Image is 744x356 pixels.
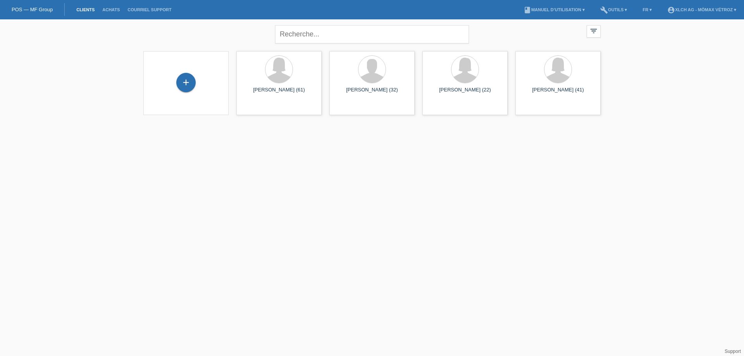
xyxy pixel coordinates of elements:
a: POS — MF Group [12,7,53,12]
a: account_circleXLCH AG - Mömax Vétroz ▾ [663,7,740,12]
div: Enregistrer le client [177,76,195,89]
div: [PERSON_NAME] (41) [522,87,594,99]
a: Achats [98,7,124,12]
a: buildOutils ▾ [596,7,631,12]
i: build [600,6,608,14]
a: Clients [72,7,98,12]
a: Support [725,349,741,354]
i: book [524,6,531,14]
a: Courriel Support [124,7,175,12]
a: FR ▾ [639,7,656,12]
i: account_circle [667,6,675,14]
div: [PERSON_NAME] (22) [429,87,501,99]
div: Vous avez enregistré la mauvaise page de connexion dans vos signets/favoris. Veuillez ne pas enre... [294,21,449,43]
a: bookManuel d’utilisation ▾ [520,7,589,12]
div: [PERSON_NAME] (61) [243,87,315,99]
div: [PERSON_NAME] (32) [336,87,408,99]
